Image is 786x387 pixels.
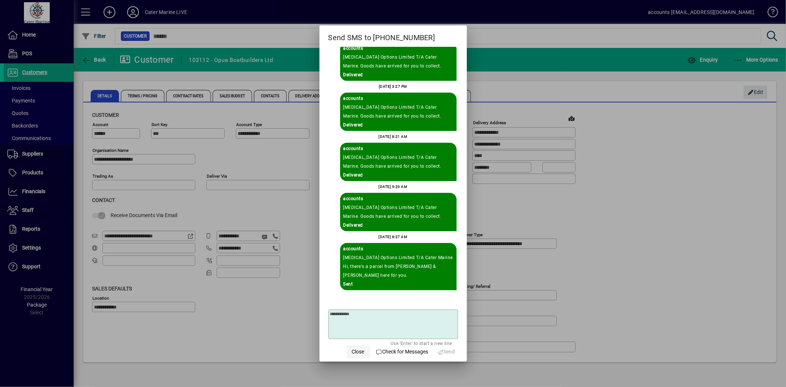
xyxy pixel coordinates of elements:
[379,182,408,191] div: [DATE] 9:29 AM
[343,144,453,153] div: Sent By
[343,280,453,289] div: Sent
[373,345,432,359] button: Check for Messages
[343,94,453,103] div: Sent By
[343,171,453,179] div: Delivered
[343,244,453,253] div: Sent By
[319,25,467,47] h2: Send SMS to [PHONE_NUMBER]
[379,132,408,141] div: [DATE] 8:21 AM
[376,348,429,356] span: Check for Messages
[346,345,370,359] button: Close
[391,339,452,347] mat-hint: Use 'Enter' to start a new line
[379,82,407,91] div: [DATE] 3:27 PM
[379,233,408,241] div: [DATE] 8:27 AM
[343,121,453,129] div: Delivered
[343,253,453,280] div: [MEDICAL_DATA] Options Limited T/A Cater Marine Hi, there's a parcel from [PERSON_NAME] & [PERSON...
[343,44,453,53] div: Sent By
[343,153,453,171] div: [MEDICAL_DATA] Options Limited T/A Cater Marine. Goods have arrived for you to collect.
[343,70,453,79] div: Delivered
[343,221,453,230] div: Delivered
[343,53,453,70] div: [MEDICAL_DATA] Options Limited T/A Cater Marine. Goods have arrived for you to collect.
[343,194,453,203] div: Sent By
[352,348,364,356] span: Close
[343,103,453,121] div: [MEDICAL_DATA] Options Limited T/A Cater Marine. Goods have arrived for you to collect.
[343,203,453,221] div: [MEDICAL_DATA] Options Limited T/A Cater Marine. Goods have arrived for you to collect.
